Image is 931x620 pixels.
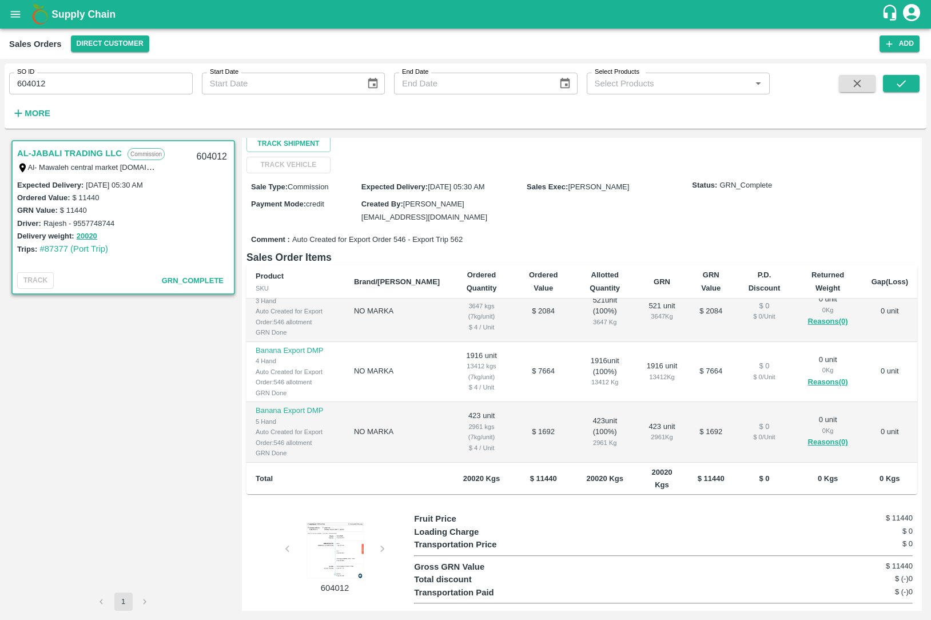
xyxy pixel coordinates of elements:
b: Product [256,272,284,280]
div: 2961 kgs (7kg/unit) [458,422,505,443]
div: 4 Hand [256,356,336,366]
b: 20020 Kgs [587,474,623,483]
span: Auto Created for Export Order 546 - Export Trip 562 [292,235,463,245]
b: Ordered Quantity [467,271,497,292]
p: Loading Charge [414,526,539,538]
label: [DATE] 05:30 AM [86,181,142,189]
div: GRN Done [256,448,336,458]
b: Allotted Quantity [590,271,620,292]
label: Expected Delivery : [361,182,428,191]
div: 0 unit [803,415,853,449]
label: Sale Type : [251,182,288,191]
div: 0 unit [803,294,853,328]
input: Select Products [590,76,748,91]
span: GRN_Complete [162,276,224,285]
p: Fruit Price [414,512,539,525]
td: 521 unit [449,281,514,342]
span: credit [306,200,324,208]
b: 0 Kgs [880,474,900,483]
div: $ 4 / Unit [458,322,505,332]
div: 521 unit ( 100 %) [582,295,627,327]
p: Banana Export DMP [256,406,336,416]
div: 1916 unit [646,361,678,382]
div: $ 4 / Unit [458,382,505,392]
label: Trips: [17,245,37,253]
button: open drawer [2,1,29,27]
b: Gap(Loss) [872,277,908,286]
div: 3 Hand [256,296,336,306]
label: GRN Value: [17,206,58,214]
div: 13412 kgs (7kg/unit) [458,361,505,382]
td: $ 7664 [687,342,735,403]
button: Open [751,76,766,91]
div: $ 0 [744,422,784,432]
td: $ 7664 [514,342,573,403]
b: Brand/[PERSON_NAME] [354,277,440,286]
a: Supply Chain [51,6,881,22]
button: Choose date [362,73,384,94]
div: 604012 [190,144,234,170]
td: $ 1692 [687,402,735,463]
div: 1916 unit ( 100 %) [582,356,627,388]
div: account of current user [901,2,922,26]
div: Auto Created for Export Order:546 allotment [256,367,336,388]
button: Choose date [554,73,576,94]
button: Add [880,35,920,52]
p: Commission [128,148,165,160]
button: page 1 [114,593,133,611]
h6: $ 11440 [830,561,913,572]
div: 13412 Kg [646,372,678,382]
div: 3647 kgs (7kg/unit) [458,301,505,322]
b: 0 Kgs [818,474,838,483]
div: $ 0 / Unit [744,372,784,382]
label: Sales Exec : [527,182,568,191]
div: $ 4 / Unit [458,443,505,453]
div: 2961 Kg [646,432,678,442]
h6: Sales Order Items [246,249,917,265]
h6: $ (-)0 [830,586,913,598]
label: $ 11440 [60,206,87,214]
td: 0 unit [862,281,917,342]
span: Commission [288,182,329,191]
td: 1916 unit [449,342,514,403]
div: SKU [256,283,336,293]
div: 13412 Kg [582,377,627,387]
div: 423 unit ( 100 %) [582,416,627,448]
b: $ 11440 [698,474,725,483]
p: Total discount [414,573,539,586]
label: SO ID [17,67,34,77]
h6: $ 11440 [830,512,913,524]
input: Enter SO ID [9,73,193,94]
nav: pagination navigation [91,593,156,611]
input: Start Date [202,73,357,94]
td: $ 2084 [514,281,573,342]
div: 521 unit [646,301,678,322]
div: Auto Created for Export Order:546 allotment [256,427,336,448]
td: 0 unit [862,402,917,463]
label: Payment Mode : [251,200,306,208]
b: P.D. Discount [749,271,781,292]
label: Comment : [251,235,290,245]
div: $ 0 [744,301,784,312]
div: $ 0 / Unit [744,432,784,442]
button: Reasons(0) [803,376,853,389]
p: Banana Export DMP [256,345,336,356]
a: AL-JABALI TRADING LLC [17,146,122,161]
div: GRN Done [256,327,336,337]
label: Ordered Value: [17,193,70,202]
td: 423 unit [449,402,514,463]
b: GRN [654,277,670,286]
div: 0 Kg [803,365,853,375]
p: 604012 [292,582,378,594]
button: Track Shipment [246,136,331,152]
span: [PERSON_NAME] [568,182,629,191]
img: logo [29,3,51,26]
div: Auto Created for Export Order:546 allotment [256,306,336,327]
div: Sales Orders [9,37,62,51]
h6: $ 0 [830,538,913,550]
label: Status: [692,180,717,191]
p: Transportation Price [414,538,539,551]
div: $ 0 [744,361,784,372]
h6: $ (-)0 [830,573,913,585]
div: 3647 Kg [646,311,678,321]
